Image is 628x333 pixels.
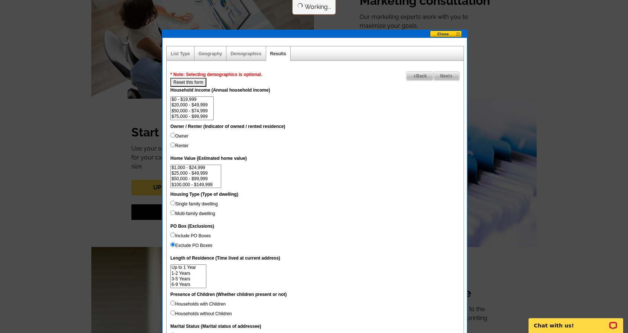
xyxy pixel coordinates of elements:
[170,242,212,249] label: Exclude PO Boxes
[406,71,434,81] a: Back
[434,71,460,81] a: Next
[170,223,214,230] label: PO Box (Exclusions)
[171,165,221,171] option: $1,000 - $24,999
[170,242,175,247] input: Exclude PO Boxes
[171,97,213,102] option: $0 - $19,999
[170,155,247,162] label: Home Value (Estimated home value)
[170,233,175,237] input: Include PO Boxes
[406,72,433,80] span: Back
[170,72,262,77] span: * Note: Selecting demographics is optional.
[434,72,459,80] span: Next
[170,191,238,198] label: Housing Type (Type of dwelling)
[170,323,261,330] label: Marital Status (Marital status of addressee)
[170,210,215,217] label: Multi-family dwelling
[171,102,213,108] option: $20,000 - $49,999
[170,201,175,205] input: Single family dwelling
[170,133,175,138] input: Owner
[297,3,303,9] img: loading...
[199,51,222,56] a: Geography
[171,108,213,114] option: $50,000 - $74,999
[170,310,232,317] label: Households without Children
[170,310,175,315] input: Households without Children
[170,123,285,130] label: Owner / Renter (Indicator of owned / rented residence)
[171,182,221,188] option: $100,000 - $149,999
[230,51,261,56] a: Demographics
[450,75,453,78] img: button-next-arrow-gray.png
[171,51,190,56] a: List Type
[524,310,628,333] iframe: LiveChat chat widget
[170,210,175,215] input: Multi-family dwelling
[170,133,188,139] label: Owner
[171,271,206,276] option: 1-2 Years
[170,142,189,149] label: Renter
[170,201,218,207] label: Single family dwelling
[170,87,270,93] label: Household income (Annual household income)
[170,142,175,147] input: Renter
[171,282,206,287] option: 6-9 Years
[170,233,211,239] label: Include PO Boxes
[170,301,175,306] input: Households with Children
[171,171,221,176] option: $25,000 - $49,999
[171,265,206,270] option: Up to 1 Year
[170,255,280,261] label: Length of Residence (Time lived at current address)
[171,176,221,182] option: $50,000 - $99,999
[170,78,206,87] button: Reset this form
[171,114,213,119] option: $75,000 - $99,999
[170,291,287,298] label: Presence of Children (Whether children present or not)
[270,51,286,56] a: Results
[171,276,206,282] option: 3-5 Years
[170,301,226,307] label: Households with Children
[413,75,416,78] img: button-prev-arrow-gray.png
